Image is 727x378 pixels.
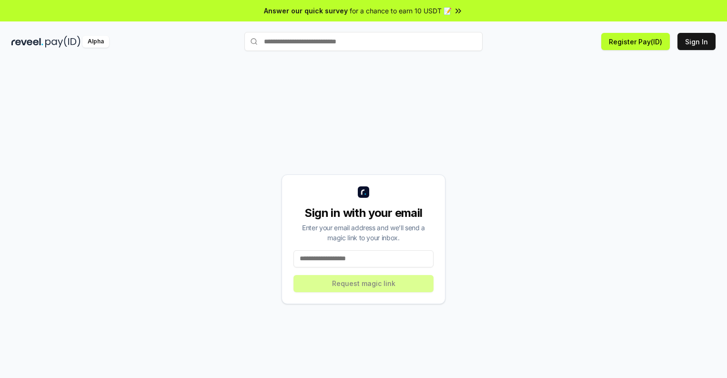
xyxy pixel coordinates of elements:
button: Sign In [677,33,716,50]
div: Enter your email address and we’ll send a magic link to your inbox. [293,223,434,243]
div: Sign in with your email [293,205,434,221]
span: for a chance to earn 10 USDT 📝 [350,6,452,16]
img: pay_id [45,36,81,48]
img: logo_small [358,186,369,198]
span: Answer our quick survey [264,6,348,16]
div: Alpha [82,36,109,48]
img: reveel_dark [11,36,43,48]
button: Register Pay(ID) [601,33,670,50]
